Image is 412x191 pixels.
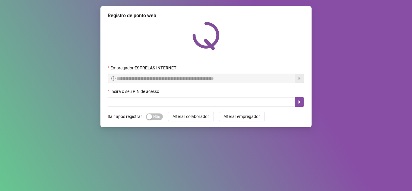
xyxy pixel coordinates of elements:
[108,12,304,19] div: Registro de ponto web
[173,113,209,120] span: Alterar colaborador
[108,112,146,121] label: Sair após registrar
[168,112,214,121] button: Alterar colaborador
[297,100,302,104] span: caret-right
[219,112,265,121] button: Alterar empregador
[192,22,220,50] img: QRPoint
[223,113,260,120] span: Alterar empregador
[108,88,163,95] label: Insira o seu PIN de acesso
[135,65,176,70] strong: ESTRELAS INTERNET
[111,76,116,81] span: info-circle
[110,65,176,71] span: Empregador :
